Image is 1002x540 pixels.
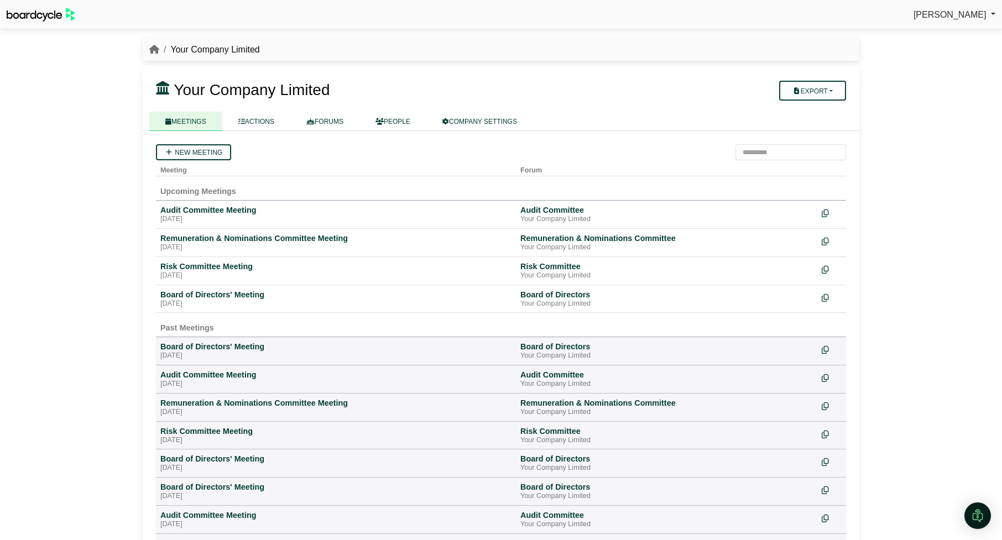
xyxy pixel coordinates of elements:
[822,290,842,305] div: Make a copy
[822,233,842,248] div: Make a copy
[160,342,512,352] div: Board of Directors' Meeting
[160,482,512,501] a: Board of Directors' Meeting [DATE]
[520,464,813,473] div: Your Company Limited
[914,8,995,22] a: [PERSON_NAME]
[520,408,813,417] div: Your Company Limited
[779,81,846,101] button: Export
[520,290,813,300] div: Board of Directors
[520,380,813,389] div: Your Company Limited
[516,160,817,176] th: Forum
[160,510,512,520] div: Audit Committee Meeting
[174,81,330,98] span: Your Company Limited
[520,482,813,492] div: Board of Directors
[520,261,813,280] a: Risk Committee Your Company Limited
[822,510,842,525] div: Make a copy
[160,464,512,473] div: [DATE]
[149,43,260,57] nav: breadcrumb
[160,426,512,436] div: Risk Committee Meeting
[160,261,512,271] div: Risk Committee Meeting
[160,408,512,417] div: [DATE]
[160,370,512,389] a: Audit Committee Meeting [DATE]
[520,436,813,445] div: Your Company Limited
[160,342,512,360] a: Board of Directors' Meeting [DATE]
[160,243,512,252] div: [DATE]
[822,482,842,497] div: Make a copy
[160,205,512,224] a: Audit Committee Meeting [DATE]
[520,243,813,252] div: Your Company Limited
[822,370,842,385] div: Make a copy
[160,205,512,215] div: Audit Committee Meeting
[520,398,813,408] div: Remuneration & Nominations Committee
[156,176,846,201] td: Upcoming Meetings
[160,233,512,252] a: Remuneration & Nominations Committee Meeting [DATE]
[160,520,512,529] div: [DATE]
[520,205,813,215] div: Audit Committee
[160,370,512,380] div: Audit Committee Meeting
[520,398,813,417] a: Remuneration & Nominations Committee Your Company Limited
[156,144,231,160] a: New meeting
[160,398,512,408] div: Remuneration & Nominations Committee Meeting
[520,426,813,445] a: Risk Committee Your Company Limited
[520,492,813,501] div: Your Company Limited
[160,454,512,473] a: Board of Directors' Meeting [DATE]
[520,454,813,473] a: Board of Directors Your Company Limited
[160,482,512,492] div: Board of Directors' Meeting
[520,215,813,224] div: Your Company Limited
[520,510,813,529] a: Audit Committee Your Company Limited
[156,160,516,176] th: Meeting
[520,482,813,501] a: Board of Directors Your Company Limited
[160,398,512,417] a: Remuneration & Nominations Committee Meeting [DATE]
[520,271,813,280] div: Your Company Limited
[160,510,512,529] a: Audit Committee Meeting [DATE]
[520,370,813,380] div: Audit Committee
[520,233,813,243] div: Remuneration & Nominations Committee
[520,370,813,389] a: Audit Committee Your Company Limited
[290,112,359,131] a: FORUMS
[520,342,813,352] div: Board of Directors
[822,454,842,469] div: Make a copy
[914,10,987,19] span: [PERSON_NAME]
[160,233,512,243] div: Remuneration & Nominations Committee Meeting
[160,352,512,360] div: [DATE]
[160,271,512,280] div: [DATE]
[520,510,813,520] div: Audit Committee
[359,112,426,131] a: PEOPLE
[822,342,842,356] div: Make a copy
[822,261,842,276] div: Make a copy
[822,398,842,413] div: Make a copy
[160,300,512,308] div: [DATE]
[160,215,512,224] div: [DATE]
[159,43,260,57] li: Your Company Limited
[520,290,813,308] a: Board of Directors Your Company Limited
[520,300,813,308] div: Your Company Limited
[7,8,75,22] img: BoardcycleBlackGreen-aaafeed430059cb809a45853b8cf6d952af9d84e6e89e1f1685b34bfd5cb7d64.svg
[520,342,813,360] a: Board of Directors Your Company Limited
[160,454,512,464] div: Board of Directors' Meeting
[160,290,512,300] div: Board of Directors' Meeting
[160,290,512,308] a: Board of Directors' Meeting [DATE]
[160,436,512,445] div: [DATE]
[160,380,512,389] div: [DATE]
[149,112,222,131] a: MEETINGS
[520,520,813,529] div: Your Company Limited
[520,352,813,360] div: Your Company Limited
[222,112,290,131] a: ACTIONS
[520,426,813,436] div: Risk Committee
[520,261,813,271] div: Risk Committee
[520,233,813,252] a: Remuneration & Nominations Committee Your Company Limited
[822,426,842,441] div: Make a copy
[822,205,842,220] div: Make a copy
[160,261,512,280] a: Risk Committee Meeting [DATE]
[520,454,813,464] div: Board of Directors
[520,205,813,224] a: Audit Committee Your Company Limited
[160,426,512,445] a: Risk Committee Meeting [DATE]
[160,492,512,501] div: [DATE]
[156,313,846,337] td: Past Meetings
[426,112,533,131] a: COMPANY SETTINGS
[964,502,991,529] div: Open Intercom Messenger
